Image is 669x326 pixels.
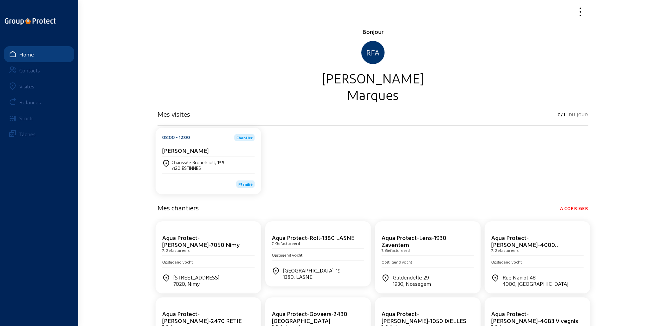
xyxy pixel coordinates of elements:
[19,51,34,57] div: Home
[238,182,253,186] span: Planifié
[4,94,74,110] a: Relances
[162,248,190,253] cam-card-subtitle: 7. Gefactureerd
[171,165,224,171] div: 7120 ESTINNES
[158,110,190,118] h3: Mes visites
[5,18,56,25] img: logo-oneline.png
[19,131,36,137] div: Tâches
[557,110,565,119] span: 0/1
[491,260,522,264] span: Opstijgend vocht
[569,110,588,119] span: Du jour
[4,110,74,126] a: Stock
[502,274,568,287] div: Rue Naniot 48
[491,248,519,253] cam-card-subtitle: 7. Gefactureerd
[272,234,354,241] cam-card-title: Aqua Protect-Roll-1380 LASNE
[19,115,33,121] div: Stock
[4,126,74,142] a: Tâches
[162,310,242,324] cam-card-title: Aqua Protect-[PERSON_NAME]-2470 RETIE
[272,253,302,257] span: Opstijgend vocht
[19,83,34,89] div: Visites
[162,260,193,264] span: Opstijgend vocht
[393,274,431,287] div: Guldendelle 29
[236,136,253,140] span: Chantier
[491,234,560,255] cam-card-title: Aqua Protect-[PERSON_NAME]-4000 [GEOGRAPHIC_DATA]
[382,248,410,253] cam-card-subtitle: 7. Gefactureerd
[382,310,466,324] cam-card-title: Aqua Protect-[PERSON_NAME]-1050 IXELLES
[491,310,578,324] cam-card-title: Aqua Protect-[PERSON_NAME]-4683 Vivegnis
[162,134,190,141] div: 08:00 - 12:00
[393,280,431,287] div: 1930, Nossegem
[171,160,224,165] div: Chaussée Brunehault, 155
[158,86,588,103] div: Marques
[158,204,199,212] h3: Mes chantiers
[272,310,347,324] cam-card-title: Aqua Protect-Govaers-2430 [GEOGRAPHIC_DATA]
[283,273,341,280] div: 1380, LASNE
[560,204,588,213] span: A corriger
[173,280,219,287] div: 7020, Nimy
[158,69,588,86] div: [PERSON_NAME]
[4,62,74,78] a: Contacts
[283,267,341,280] div: [GEOGRAPHIC_DATA], 19
[19,67,40,73] div: Contacts
[19,99,41,105] div: Relances
[4,46,74,62] a: Home
[502,280,568,287] div: 4000, [GEOGRAPHIC_DATA]
[382,234,446,248] cam-card-title: Aqua Protect-Lens-1930 Zaventem
[162,234,240,248] cam-card-title: Aqua Protect-[PERSON_NAME]-7050 Nimy
[361,41,385,64] div: RFA
[4,78,74,94] a: Visites
[272,241,300,246] cam-card-subtitle: 7. Gefactureerd
[158,28,588,36] div: Bonjour
[162,147,209,154] cam-card-title: [PERSON_NAME]
[382,260,412,264] span: Opstijgend vocht
[173,274,219,287] div: [STREET_ADDRESS]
